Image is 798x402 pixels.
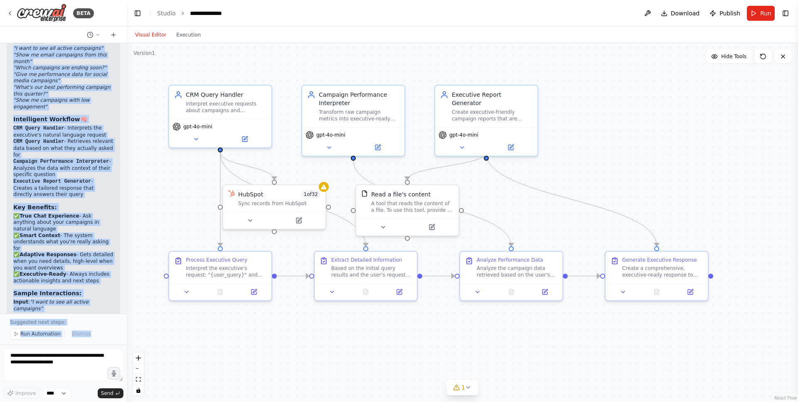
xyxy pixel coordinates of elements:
button: Open in side panel [676,287,704,297]
g: Edge from 2e78ae83-5e0f-411c-a10a-daa7fb3ad9e4 to 077b28ca-f0ed-4cdf-a39f-8fbef44c0b82 [216,152,370,246]
span: gpt-4o-mini [449,132,478,138]
div: Generate Executive Response [622,257,697,263]
span: Run [760,9,771,17]
button: Download [658,6,703,21]
em: "Show me email campaigns from this month" [13,52,106,64]
strong: True Chat Experience [20,213,79,219]
img: HubSpot [228,190,235,197]
nav: breadcrumb [157,9,237,17]
div: React Flow controls [133,353,144,396]
strong: Executive-Ready [20,271,66,277]
button: Run Automation [10,328,64,340]
div: Process Executive QueryInterpret the executive's request: "{user_query}" and retrieve the relevan... [168,251,272,301]
button: Open in side panel [354,142,401,152]
strong: Input [13,299,28,305]
button: Click to speak your automation idea [108,367,120,380]
div: Executive Report Generator [452,91,532,107]
g: Edge from 9ed99b17-8df6-47e1-a8f4-d047f96ca27e to 077b28ca-f0ed-4cdf-a39f-8fbef44c0b82 [277,272,309,280]
div: Campaign Performance Interpreter [319,91,399,107]
button: Run [747,6,775,21]
button: Open in side panel [239,287,268,297]
li: - Retrieves relevant data based on what they actually asked for [13,138,113,158]
span: gpt-4o-mini [183,123,212,130]
button: Switch to previous chat [84,30,103,40]
div: Analyze Performance Data [477,257,543,263]
code: CRM Query Handler [13,125,64,131]
span: Run Automation [20,331,61,337]
div: CRM Query HandlerInterpret executive requests about campaigns and marketing data, then retrieve t... [168,85,272,148]
button: toggle interactivity [133,385,144,396]
div: Analyze the campaign data retrieved based on the user's query "{user_query}". If performance metr... [477,265,557,278]
button: Improve [3,388,39,399]
span: Hide Tools [721,53,746,60]
div: Read a file's content [371,190,431,199]
button: No output available [348,287,384,297]
button: 1 [446,380,478,395]
code: CRM Query Handler [13,139,64,145]
button: Open in side panel [275,216,322,226]
div: Interpret the executive's request: "{user_query}" and retrieve the relevant campaign data from th... [186,265,266,278]
button: Dismiss [68,328,95,340]
button: Send [98,388,123,398]
img: Logo [17,4,66,22]
button: zoom out [133,363,144,374]
span: Number of enabled actions [301,190,321,199]
div: Based on the initial query results and the user's request "{user_query}", extract more detailed i... [331,265,412,278]
strong: Intelligent Workflow [13,116,80,123]
button: Execution [171,30,206,40]
div: CRM Query Handler [186,91,266,99]
div: A tool that reads the content of a file. To use this tool, provide a 'file_path' parameter with t... [371,200,453,213]
a: Studio [157,10,176,17]
button: No output available [639,287,675,297]
em: "Give me performance data for social media campaigns" [13,71,107,84]
button: Open in side panel [408,222,455,232]
strong: Sample Interactions: [13,290,81,297]
div: Transform raw campaign metrics into executive-ready insights, identifying trends, performance iss... [319,109,399,122]
button: zoom in [133,353,144,363]
div: BETA [73,8,94,18]
button: Open in side panel [221,134,268,144]
button: Start a new chat [107,30,120,40]
g: Edge from 151588a4-71b2-48f8-aaf3-b4169f1bd513 to 8a696e81-c1bb-4038-afdc-b8ede4f5f048 [482,152,661,246]
div: Create a comprehensive, executive-ready response to their query "{user_query}". Synthesize all th... [622,265,703,278]
g: Edge from 2e78ae83-5e0f-411c-a10a-daa7fb3ad9e4 to 9ed99b17-8df6-47e1-a8f4-d047f96ca27e [216,152,224,246]
button: No output available [494,287,529,297]
div: HubSpot [238,190,263,199]
code: Campaign Performance Interpreter [13,159,109,164]
div: Campaign Performance InterpreterTransform raw campaign metrics into executive-ready insights, ide... [301,85,405,157]
div: Version 1 [133,50,155,56]
li: - Creates a tailored response that directly answers their query [13,178,113,198]
div: Process Executive Query [186,257,247,263]
div: HubSpotHubSpot1of32Sync records from HubSpot [222,184,326,230]
div: Sync records from HubSpot [238,200,320,207]
li: - Analyzes the data with context of their specific question [13,158,113,178]
strong: Key Benefits: [13,204,57,211]
p: Suggested next steps: [10,319,117,326]
strong: Adaptive Responses [20,252,76,257]
span: Dismiss [72,331,91,337]
button: fit view [133,374,144,385]
g: Edge from f2e2476f-b53c-44e5-864b-c77274f29621 to 637e0be6-e85d-4b32-97b5-1be763702bf0 [349,161,515,246]
g: Edge from 077b28ca-f0ed-4cdf-a39f-8fbef44c0b82 to 637e0be6-e85d-4b32-97b5-1be763702bf0 [422,272,455,280]
span: 1 [461,383,465,392]
em: "I want to see all active campaigns" [13,299,89,311]
button: Hide left sidebar [132,7,143,19]
h3: 🧠 [13,115,113,123]
span: Publish [719,9,740,17]
button: No output available [203,287,238,297]
div: FileReadToolRead a file's contentA tool that reads the content of a file. To use this tool, provi... [355,184,459,236]
em: "Show me campaigns with low engagement" [13,97,90,110]
button: Open in side panel [487,142,534,152]
g: Edge from 637e0be6-e85d-4b32-97b5-1be763702bf0 to 8a696e81-c1bb-4038-afdc-b8ede4f5f048 [568,272,600,280]
em: "Which campaigns are ending soon?" [13,65,106,71]
div: Interpret executive requests about campaigns and marketing data, then retrieve the appropriate in... [186,100,266,114]
div: Analyze Performance DataAnalyze the campaign data retrieved based on the user's query "{user_quer... [459,251,563,301]
div: Extract Detailed InformationBased on the initial query results and the user's request "{user_quer... [314,251,418,301]
code: Executive Report Generator [13,179,91,184]
li: - Interprets the executive's natural language request [13,125,113,138]
em: "What's our best performing campaign this quarter?" [13,84,110,97]
div: Executive Report GeneratorCreate executive-friendly campaign reports that are visual, concise, an... [434,85,538,157]
span: Download [671,9,700,17]
a: React Flow attribution [774,396,797,400]
div: Create executive-friendly campaign reports that are visual, concise, and action-oriented, present... [452,109,532,122]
